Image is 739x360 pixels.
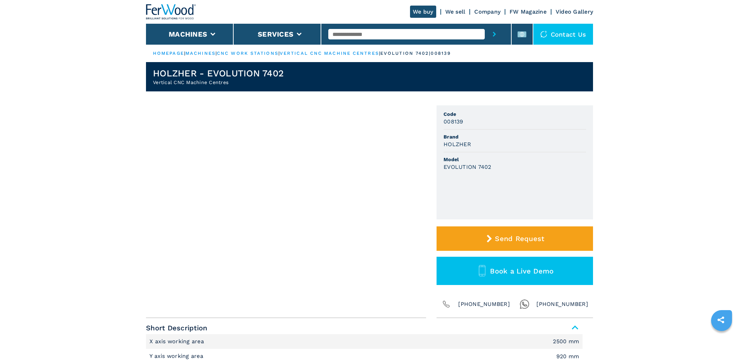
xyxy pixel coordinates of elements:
[149,352,205,360] p: Y axis working area
[280,51,379,56] a: vertical cnc machine centres
[444,118,463,126] h3: 008139
[441,299,451,309] img: Phone
[445,8,466,15] a: We sell
[437,226,593,251] button: Send Request
[533,24,593,45] div: Contact us
[458,299,510,309] span: [PHONE_NUMBER]
[510,8,547,15] a: FW Magazine
[712,311,730,329] a: sharethis
[540,31,547,38] img: Contact us
[146,322,583,334] span: Short Description
[444,156,586,163] span: Model
[474,8,500,15] a: Company
[215,51,217,56] span: |
[146,4,196,20] img: Ferwood
[380,50,431,57] p: evolution 7402 |
[278,51,280,56] span: |
[490,267,554,275] span: Book a Live Demo
[520,299,529,309] img: Whatsapp
[444,140,471,148] h3: HOLZHER
[169,30,207,38] button: Machines
[153,51,184,56] a: HOMEPAGE
[556,8,593,15] a: Video Gallery
[437,257,593,285] button: Book a Live Demo
[444,111,586,118] span: Code
[536,299,588,309] span: [PHONE_NUMBER]
[556,354,579,359] em: 920 mm
[153,68,284,79] h1: HOLZHER - EVOLUTION 7402
[184,51,185,56] span: |
[495,234,544,243] span: Send Request
[553,339,579,344] em: 2500 mm
[431,50,451,57] p: 008139
[153,79,284,86] h2: Vertical CNC Machine Centres
[258,30,293,38] button: Services
[444,133,586,140] span: Brand
[485,24,504,45] button: submit-button
[410,6,436,18] a: We buy
[444,163,491,171] h3: EVOLUTION 7402
[379,51,380,56] span: |
[149,338,206,345] p: X axis working area
[185,51,215,56] a: machines
[217,51,278,56] a: cnc work stations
